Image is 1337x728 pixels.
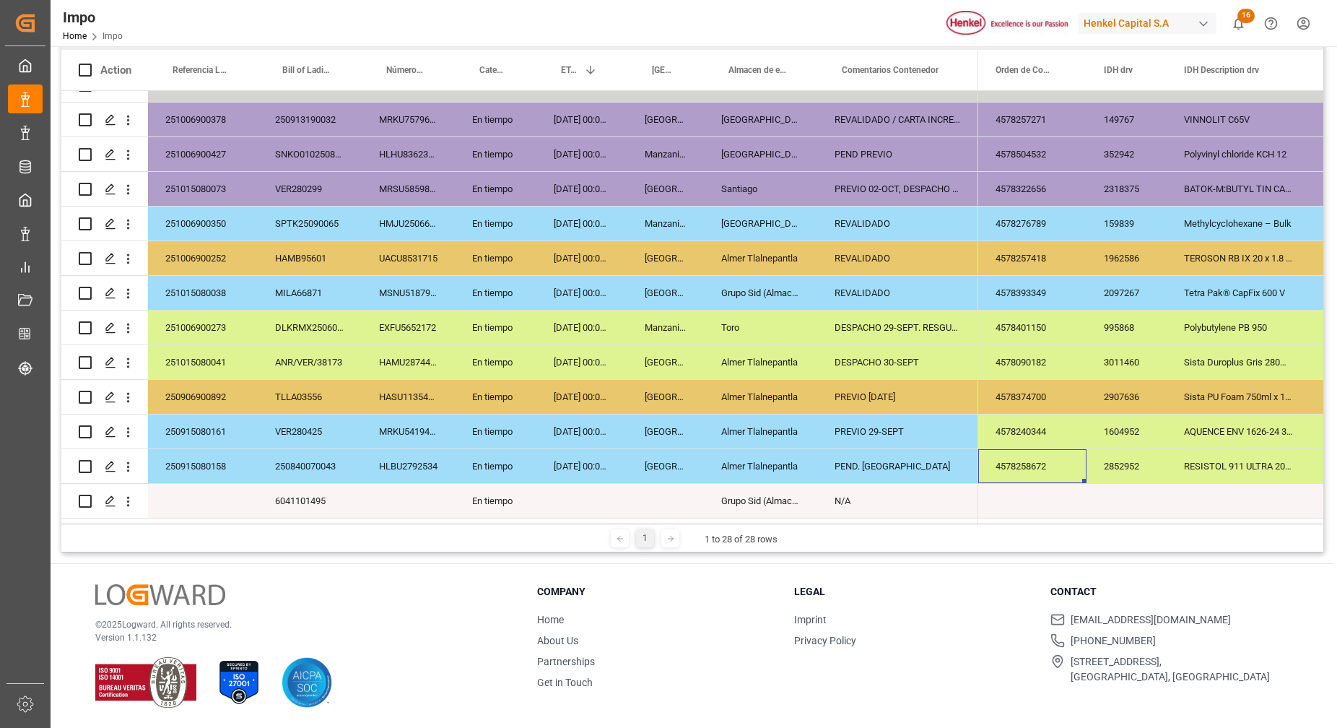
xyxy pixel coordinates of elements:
[536,311,627,344] div: [DATE] 00:00:00
[362,311,455,344] div: EXFU5652172
[362,380,455,414] div: HASU1135440
[1167,172,1311,206] div: BATOK-M:BUTYL TIN CARBOXYLATE
[455,172,536,206] div: En tiempo
[1086,311,1167,344] div: 995868
[1071,654,1270,685] span: [STREET_ADDRESS], [GEOGRAPHIC_DATA], [GEOGRAPHIC_DATA]
[1255,7,1287,40] button: Help Center
[455,311,536,344] div: En tiempo
[627,137,704,171] div: Manzanillo
[1050,584,1289,599] h3: Contact
[817,484,978,518] div: N/A
[794,635,856,646] a: Privacy Policy
[1167,207,1311,240] div: Methylcyclohexane – Bulk
[1086,380,1167,414] div: 2907636
[362,345,455,379] div: HAMU2874484
[704,484,817,518] div: Grupo Sid (Almacenaje y Distribucion AVIOR)
[386,65,424,75] span: Número de Contenedor
[1086,345,1167,379] div: 3011460
[978,207,1086,240] div: 4578276789
[63,31,87,41] a: Home
[61,449,978,484] div: Press SPACE to select this row.
[1167,415,1311,448] div: AQUENCE ENV 1626-24 30KG
[704,207,817,240] div: [GEOGRAPHIC_DATA]
[61,103,978,137] div: Press SPACE to select this row.
[148,345,258,379] div: 251015080041
[705,532,778,547] div: 1 to 28 of 28 rows
[978,311,1086,344] div: 4578401150
[61,415,978,449] div: Press SPACE to select this row.
[536,103,627,136] div: [DATE] 00:00:00
[627,449,704,483] div: [GEOGRAPHIC_DATA]
[148,172,258,206] div: 251015080073
[704,345,817,379] div: Almer Tlalnepantla
[627,241,704,275] div: [GEOGRAPHIC_DATA]
[258,311,362,344] div: DLKRMX2506063
[455,345,536,379] div: En tiempo
[537,677,593,688] a: Get in Touch
[704,449,817,483] div: Almer Tlalnepantla
[946,11,1068,36] img: Henkel%20logo.jpg_1689854090.jpg
[61,207,978,241] div: Press SPACE to select this row.
[95,584,225,605] img: Logward Logo
[817,241,978,275] div: REVALIDADO
[1167,380,1311,414] div: Sista PU Foam 750ml x 12 MX/GT
[362,241,455,275] div: UACU8531715
[148,207,258,240] div: 251006900350
[455,380,536,414] div: En tiempo
[627,345,704,379] div: [GEOGRAPHIC_DATA]
[627,380,704,414] div: [GEOGRAPHIC_DATA]
[148,137,258,171] div: 251006900427
[537,656,595,667] a: Partnerships
[95,618,501,631] p: © 2025 Logward. All rights reserved.
[1167,276,1311,310] div: Tetra Pak® CapFix 600 V
[61,276,978,311] div: Press SPACE to select this row.
[1086,449,1167,483] div: 2852952
[455,484,536,518] div: En tiempo
[258,415,362,448] div: VER280425
[1086,207,1167,240] div: 159839
[794,584,1033,599] h3: Legal
[652,65,674,75] span: [GEOGRAPHIC_DATA] - Locode
[258,484,362,518] div: 6041101495
[61,484,978,519] div: Press SPACE to select this row.
[258,137,362,171] div: SNKO010250808399
[817,137,978,171] div: PEND PREVIO
[1086,172,1167,206] div: 2318375
[704,103,817,136] div: [GEOGRAPHIC_DATA]
[817,172,978,206] div: PREVIO 02-OCT, DESPACHO 03-OCT
[704,380,817,414] div: Almer Tlalnepantla
[258,103,362,136] div: 250913190032
[794,614,827,625] a: Imprint
[95,657,196,708] img: ISO 9001 & ISO 14001 Certification
[728,65,787,75] span: Almacen de entrega
[536,449,627,483] div: [DATE] 00:00:00
[1184,65,1259,75] span: IDH Description drv
[978,345,1086,379] div: 4578090182
[258,345,362,379] div: ANR/VER/38173
[817,103,978,136] div: REVALIDADO / CARTA INCREMENTABLES
[148,103,258,136] div: 251006900378
[978,172,1086,206] div: 4578322656
[61,311,978,345] div: Press SPACE to select this row.
[978,241,1086,275] div: 4578257418
[978,103,1086,136] div: 4578257271
[258,380,362,414] div: TLLA03556
[817,311,978,344] div: DESPACHO 29-SEPT. RESGUARDO MTY
[704,137,817,171] div: [GEOGRAPHIC_DATA]
[537,584,776,599] h3: Company
[1167,345,1311,379] div: Sista Duroplus Gris 280mlx12
[817,207,978,240] div: REVALIDADO
[536,276,627,310] div: [DATE] 00:00:00
[61,380,978,415] div: Press SPACE to select this row.
[61,137,978,172] div: Press SPACE to select this row.
[817,345,978,379] div: DESPACHO 30-SEPT
[100,64,131,77] div: Action
[282,65,331,75] span: Bill of Lading Number
[536,137,627,171] div: [DATE] 00:00:00
[61,241,978,276] div: Press SPACE to select this row.
[978,380,1086,414] div: 4578374700
[455,241,536,275] div: En tiempo
[978,276,1086,310] div: 4578393349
